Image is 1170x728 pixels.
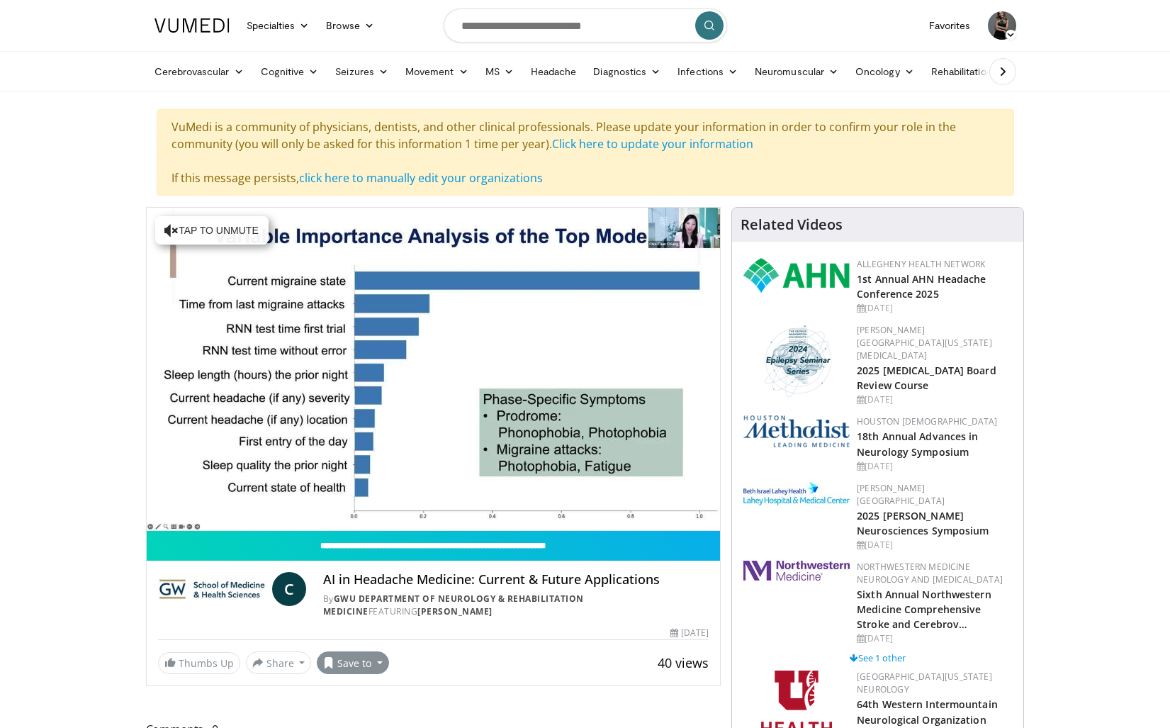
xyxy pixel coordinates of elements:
[988,11,1016,40] img: Avatar
[857,393,1012,406] div: [DATE]
[857,460,1012,473] div: [DATE]
[847,57,923,86] a: Oncology
[252,57,327,86] a: Cognitive
[743,415,850,447] img: 5e4488cc-e109-4a4e-9fd9-73bb9237ee91.png.150x105_q85_autocrop_double_scale_upscale_version-0.2.png
[272,572,306,606] a: C
[857,539,1012,551] div: [DATE]
[158,652,240,674] a: Thumbs Up
[157,109,1014,196] div: VuMedi is a community of physicians, dentists, and other clinical professionals. Please update yo...
[323,572,709,588] h4: AI in Headache Medicine: Current & Future Applications
[857,272,986,301] a: 1st Annual AHN Headache Conference 2025
[743,258,850,293] img: 628ffacf-ddeb-4409-8647-b4d1102df243.png.150x105_q85_autocrop_double_scale_upscale_version-0.2.png
[857,302,1012,315] div: [DATE]
[154,18,230,33] img: VuMedi Logo
[857,258,985,270] a: Allegheny Health Network
[741,216,843,233] h4: Related Videos
[857,509,989,537] a: 2025 [PERSON_NAME] Neurosciences Symposium
[444,9,727,43] input: Search topics, interventions
[758,324,836,398] img: 76bc84c6-69a7-4c34-b56c-bd0b7f71564d.png.150x105_q85_autocrop_double_scale_upscale_version-0.2.png
[670,627,709,639] div: [DATE]
[921,11,979,40] a: Favorites
[658,654,709,671] span: 40 views
[477,57,522,86] a: MS
[857,561,1003,586] a: Northwestern Medicine Neurology and [MEDICAL_DATA]
[857,415,997,427] a: Houston [DEMOGRAPHIC_DATA]
[743,561,850,581] img: 2a462fb6-9365-492a-ac79-3166a6f924d8.png.150x105_q85_autocrop_double_scale_upscale_version-0.2.jpg
[552,136,753,152] a: Click here to update your information
[669,57,746,86] a: Infections
[146,57,252,86] a: Cerebrovascular
[857,588,991,631] a: Sixth Annual Northwestern Medicine Comprehensive Stroke and Cerebrov…
[327,57,397,86] a: Seizures
[238,11,318,40] a: Specialties
[323,593,709,618] div: By FEATURING
[522,57,585,86] a: Headache
[417,605,493,617] a: [PERSON_NAME]
[158,572,266,606] img: GWU Department of Neurology & Rehabilitation Medicine
[317,11,383,40] a: Browse
[246,651,312,674] button: Share
[850,651,906,664] a: See 1 other
[323,593,584,617] a: GWU Department of Neurology & Rehabilitation Medicine
[857,632,1012,645] div: [DATE]
[743,482,850,505] img: e7977282-282c-4444-820d-7cc2733560fd.jpg.150x105_q85_autocrop_double_scale_upscale_version-0.2.jpg
[397,57,477,86] a: Movement
[857,430,978,458] a: 18th Annual Advances in Neurology Symposium
[857,364,996,392] a: 2025 [MEDICAL_DATA] Board Review Course
[585,57,669,86] a: Diagnostics
[746,57,847,86] a: Neuromuscular
[147,208,721,531] video-js: Video Player
[857,671,992,695] a: [GEOGRAPHIC_DATA][US_STATE] Neurology
[857,324,992,362] a: [PERSON_NAME][GEOGRAPHIC_DATA][US_STATE][MEDICAL_DATA]
[317,651,389,674] button: Save to
[857,482,945,507] a: [PERSON_NAME][GEOGRAPHIC_DATA]
[299,170,543,186] a: click here to manually edit your organizations
[155,216,269,245] button: Tap to unmute
[923,57,1001,86] a: Rehabilitation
